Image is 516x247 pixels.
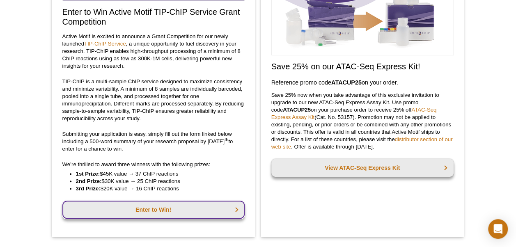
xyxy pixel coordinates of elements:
[76,178,236,185] li: $30K value → 25 ChIP reactions
[283,107,311,113] strong: ATACUP25
[76,171,100,177] strong: 1st Prize:
[488,219,508,239] div: Open Intercom Messenger
[62,7,245,27] h2: Enter to Win Active Motif TIP-ChIP Service Grant Competition
[271,78,454,87] h3: Reference promo code on your order.
[271,91,454,151] p: Save 25% now when you take advantage of this exclusive invitation to upgrade to our new ATAC-Seq ...
[225,137,228,142] sup: th
[76,185,236,192] li: $20K value → 16 ChIP reactions
[271,159,454,177] a: View ATAC-Seq Express Kit
[76,185,101,192] strong: 3rd Prize:
[76,178,102,184] strong: 2nd Prize:
[271,62,454,71] h2: Save 25% on our ATAC-Seq Express Kit!
[76,170,236,178] li: $45K value → 37 ChIP reactions
[331,79,362,86] strong: ATACUP25
[84,41,126,47] a: TIP-ChIP Service
[62,78,245,122] p: TIP-ChIP is a multi-sample ChIP service designed to maximize consistency and minimize variability...
[62,201,245,219] a: Enter to Win!
[62,161,245,168] p: We’re thrilled to award three winners with the following prizes:
[62,33,245,70] p: Active Motif is excited to announce a Grant Competition for our newly launched , a unique opportu...
[62,130,245,153] p: Submitting your application is easy, simply fill out the form linked below including a 500-word s...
